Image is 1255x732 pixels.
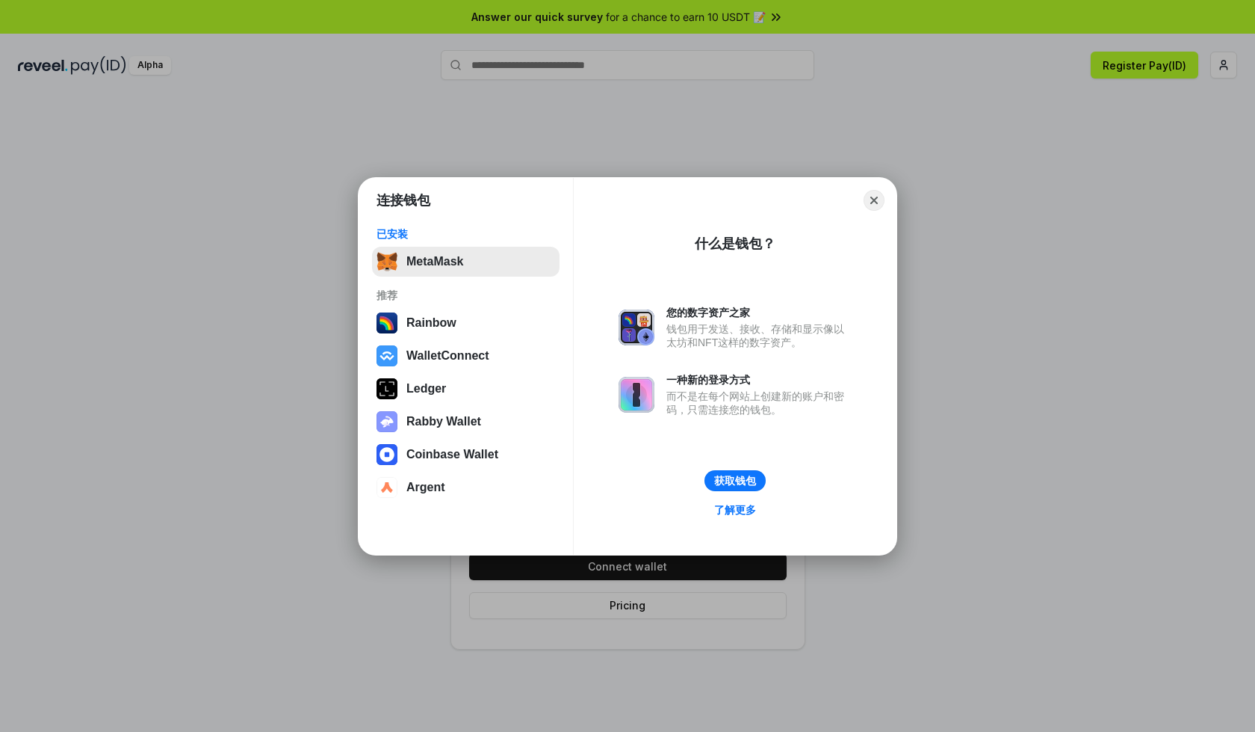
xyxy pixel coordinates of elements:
[376,313,397,333] img: svg+xml,%3Csvg%20width%3D%22120%22%20height%3D%22120%22%20viewBox%3D%220%200%20120%20120%22%20fil...
[666,306,852,319] div: 您的数字资产之家
[372,440,560,470] button: Coinbase Wallet
[864,190,884,211] button: Close
[372,407,560,437] button: Rabby Wallet
[376,289,555,302] div: 推荐
[714,503,756,517] div: 了解更多
[372,473,560,502] button: Argent
[372,308,560,338] button: Rainbow
[372,374,560,404] button: Ledger
[376,345,397,366] img: svg+xml,%3Csvg%20width%3D%2228%22%20height%3D%2228%22%20viewBox%3D%220%200%2028%2028%22%20fill%3D...
[372,247,560,277] button: MetaMask
[705,500,765,520] a: 了解更多
[619,377,654,413] img: svg+xml,%3Csvg%20xmlns%3D%22http%3A%2F%2Fwww.w3.org%2F2000%2Fsvg%22%20fill%3D%22none%22%20viewBox...
[695,235,775,253] div: 什么是钱包？
[406,415,481,428] div: Rabby Wallet
[406,481,445,494] div: Argent
[376,477,397,498] img: svg+xml,%3Csvg%20width%3D%2228%22%20height%3D%2228%22%20viewBox%3D%220%200%2028%2028%22%20fill%3D...
[619,310,654,345] img: svg+xml,%3Csvg%20xmlns%3D%22http%3A%2F%2Fwww.w3.org%2F2000%2Fsvg%22%20fill%3D%22none%22%20viewBox...
[406,316,456,330] div: Rainbow
[406,255,463,268] div: MetaMask
[704,470,766,491] button: 获取钱包
[376,227,555,241] div: 已安装
[666,373,852,387] div: 一种新的登录方式
[376,378,397,399] img: svg+xml,%3Csvg%20xmlns%3D%22http%3A%2F%2Fwww.w3.org%2F2000%2Fsvg%22%20width%3D%2228%22%20height%3...
[666,322,852,349] div: 钱包用于发送、接收、存储和显示像以太坊和NFT这样的数字资产。
[406,382,446,396] div: Ledger
[372,341,560,371] button: WalletConnect
[376,411,397,432] img: svg+xml,%3Csvg%20xmlns%3D%22http%3A%2F%2Fwww.w3.org%2F2000%2Fsvg%22%20fill%3D%22none%22%20viewBox...
[406,448,498,461] div: Coinbase Wallet
[406,349,489,363] div: WalletConnect
[376,251,397,272] img: svg+xml,%3Csvg%20fill%3D%22none%22%20height%3D%2233%22%20viewBox%3D%220%200%2035%2033%22%20width%...
[376,191,430,209] h1: 连接钱包
[666,390,852,416] div: 而不是在每个网站上创建新的账户和密码，只需连接您的钱包。
[376,444,397,465] img: svg+xml,%3Csvg%20width%3D%2228%22%20height%3D%2228%22%20viewBox%3D%220%200%2028%2028%22%20fill%3D...
[714,474,756,488] div: 获取钱包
